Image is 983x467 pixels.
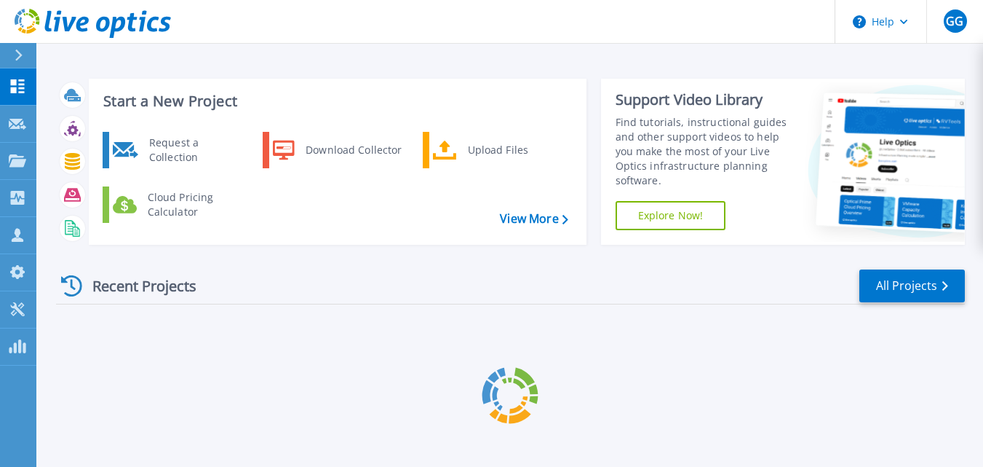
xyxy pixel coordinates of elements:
[103,132,252,168] a: Request a Collection
[263,132,412,168] a: Download Collector
[103,93,568,109] h3: Start a New Project
[142,136,248,165] div: Request a Collection
[103,187,252,223] a: Cloud Pricing Calculator
[140,190,248,219] div: Cloud Pricing Calculator
[859,270,965,302] a: All Projects
[423,132,572,168] a: Upload Files
[616,90,797,109] div: Support Video Library
[461,136,568,165] div: Upload Files
[946,15,963,27] span: GG
[298,136,408,165] div: Download Collector
[616,201,726,230] a: Explore Now!
[500,212,568,226] a: View More
[616,115,797,188] div: Find tutorials, instructional guides and other support videos to help you make the most of your L...
[56,268,216,304] div: Recent Projects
